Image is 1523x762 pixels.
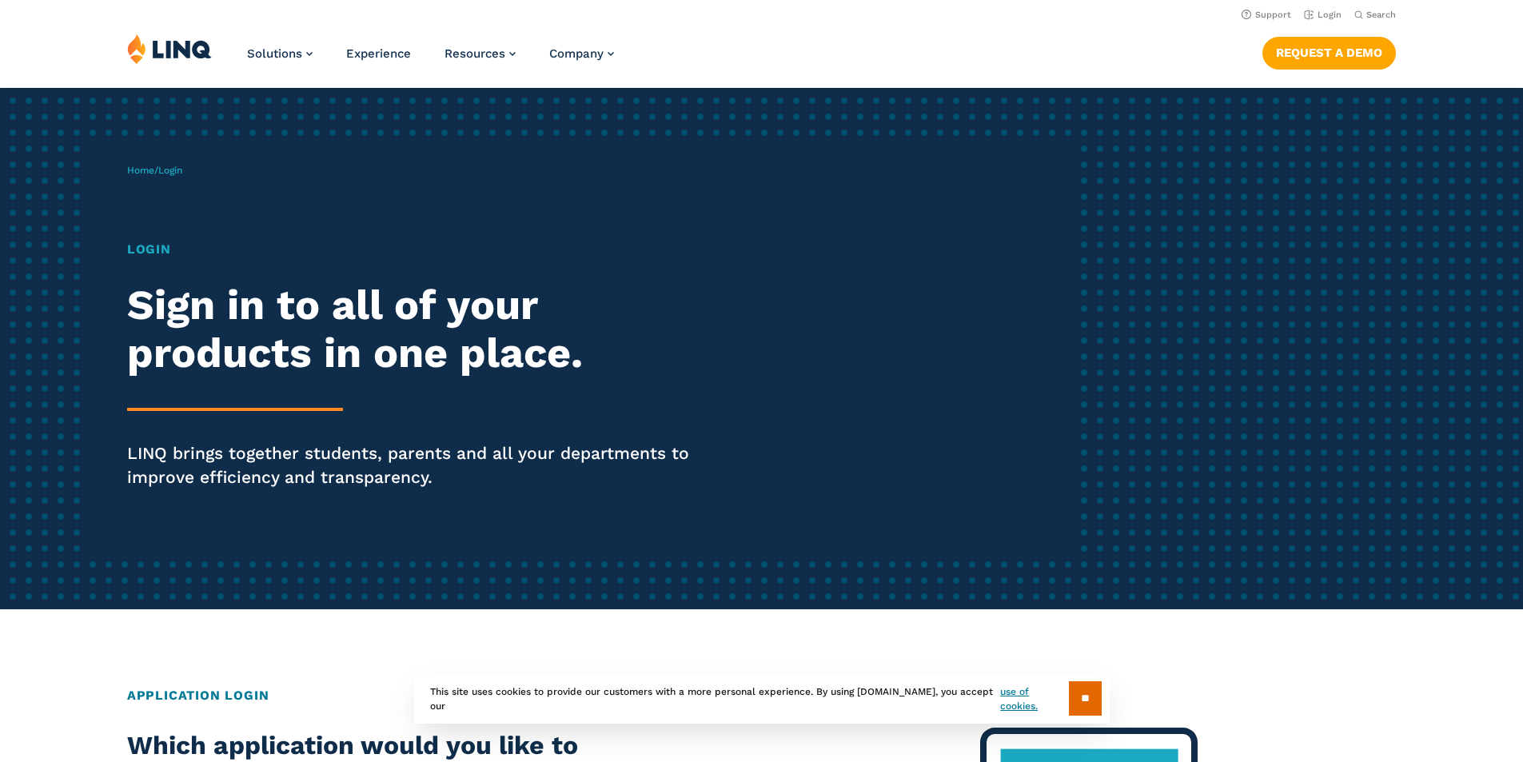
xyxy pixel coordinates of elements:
button: Open Search Bar [1354,9,1396,21]
span: / [127,165,182,176]
span: Search [1366,10,1396,20]
h2: Sign in to all of your products in one place. [127,281,714,377]
a: Support [1242,10,1291,20]
span: Solutions [247,46,302,61]
a: Solutions [247,46,313,61]
nav: Button Navigation [1262,34,1396,69]
a: Resources [445,46,516,61]
div: This site uses cookies to provide our customers with a more personal experience. By using [DOMAIN... [414,673,1110,724]
a: Company [549,46,614,61]
span: Resources [445,46,505,61]
a: Login [1304,10,1342,20]
h1: Login [127,240,714,259]
a: Request a Demo [1262,37,1396,69]
a: Experience [346,46,411,61]
img: LINQ | K‑12 Software [127,34,212,64]
span: Company [549,46,604,61]
nav: Primary Navigation [247,34,614,86]
a: use of cookies. [1000,684,1068,713]
span: Login [158,165,182,176]
a: Home [127,165,154,176]
p: LINQ brings together students, parents and all your departments to improve efficiency and transpa... [127,441,714,489]
h2: Application Login [127,686,1396,705]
